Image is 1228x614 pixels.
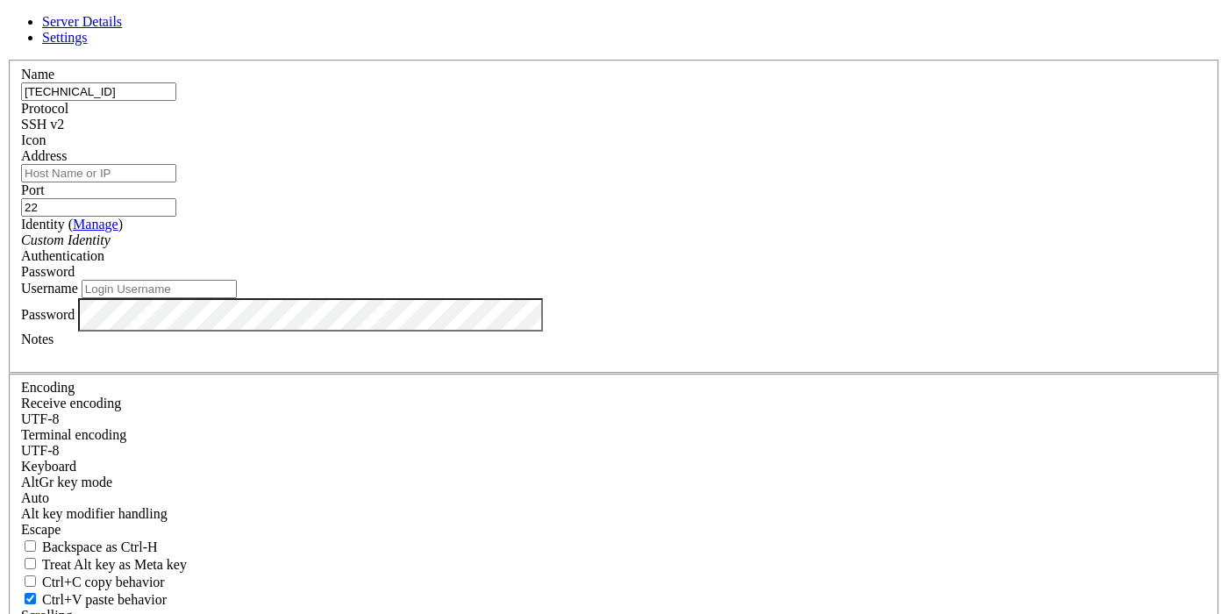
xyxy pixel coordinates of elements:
[21,164,176,182] input: Host Name or IP
[21,248,104,263] label: Authentication
[21,281,78,296] label: Username
[21,557,187,572] label: Whether the Alt key acts as a Meta key or as a distinct Alt key.
[42,14,122,29] a: Server Details
[21,148,67,163] label: Address
[21,264,75,279] span: Password
[68,217,123,232] span: ( )
[21,396,121,411] label: Set the expected encoding for data received from the host. If the encodings do not match, visual ...
[21,232,111,247] i: Custom Identity
[21,490,1207,506] div: Auto
[21,332,54,346] label: Notes
[21,539,158,554] label: If true, the backspace should send BS ('\x08', aka ^H). Otherwise the backspace key should send '...
[21,443,1207,459] div: UTF-8
[21,592,167,607] label: Ctrl+V pastes if true, sends ^V to host if false. Ctrl+Shift+V sends ^V to host if true, pastes i...
[21,182,45,197] label: Port
[21,117,1207,132] div: SSH v2
[21,82,176,101] input: Server Name
[21,506,168,521] label: Controls how the Alt key is handled. Escape: Send an ESC prefix. 8-Bit: Add 128 to the typed char...
[25,593,36,604] input: Ctrl+V paste behavior
[21,306,75,321] label: Password
[21,132,46,147] label: Icon
[21,411,1207,427] div: UTF-8
[21,522,61,537] span: Escape
[42,592,167,607] span: Ctrl+V paste behavior
[21,67,54,82] label: Name
[21,443,60,458] span: UTF-8
[21,490,49,505] span: Auto
[21,217,123,232] label: Identity
[42,30,88,45] a: Settings
[73,217,118,232] a: Manage
[21,427,126,442] label: The default terminal encoding. ISO-2022 enables character map translations (like graphics maps). ...
[21,380,75,395] label: Encoding
[25,558,36,569] input: Treat Alt key as Meta key
[21,101,68,116] label: Protocol
[21,264,1207,280] div: Password
[82,280,237,298] input: Login Username
[42,539,158,554] span: Backspace as Ctrl-H
[42,575,165,589] span: Ctrl+C copy behavior
[25,540,36,552] input: Backspace as Ctrl-H
[21,232,1207,248] div: Custom Identity
[21,411,60,426] span: UTF-8
[21,575,165,589] label: Ctrl-C copies if true, send ^C to host if false. Ctrl-Shift-C sends ^C to host if true, copies if...
[21,522,1207,538] div: Escape
[25,575,36,587] input: Ctrl+C copy behavior
[42,557,187,572] span: Treat Alt key as Meta key
[21,117,64,132] span: SSH v2
[21,198,176,217] input: Port Number
[21,475,112,489] label: Set the expected encoding for data received from the host. If the encodings do not match, visual ...
[21,459,76,474] label: Keyboard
